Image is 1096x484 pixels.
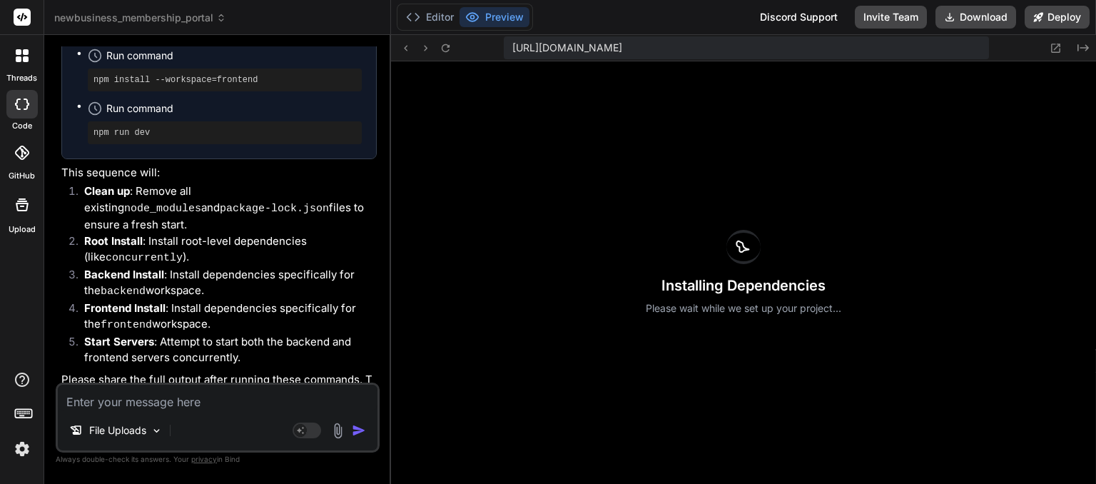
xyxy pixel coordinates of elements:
[84,184,130,198] strong: Clean up
[106,49,362,63] span: Run command
[9,223,36,236] label: Upload
[93,127,356,138] pre: npm run dev
[151,425,163,437] img: Pick Models
[855,6,927,29] button: Invite Team
[106,101,362,116] span: Run command
[460,7,529,27] button: Preview
[73,267,377,301] li: : Install dependencies specifically for the workspace.
[61,165,377,181] p: This sequence will:
[400,7,460,27] button: Editor
[220,203,329,215] code: package-lock.json
[61,372,377,420] p: Please share the full output after running these commands. This detailed feedback is essential fo...
[101,319,152,331] code: frontend
[124,203,201,215] code: node_modules
[646,301,841,316] p: Please wait while we set up your project...
[352,423,366,438] img: icon
[84,268,164,281] strong: Backend Install
[56,453,380,466] p: Always double-check its answers. Your in Bind
[101,286,146,298] code: backend
[73,183,377,233] li: : Remove all existing and files to ensure a fresh start.
[54,11,226,25] span: newbusiness_membership_portal
[73,301,377,334] li: : Install dependencies specifically for the workspace.
[9,170,35,182] label: GitHub
[106,252,183,264] code: concurrently
[12,120,32,132] label: code
[512,41,622,55] span: [URL][DOMAIN_NAME]
[73,334,377,366] li: : Attempt to start both the backend and frontend servers concurrently.
[6,72,37,84] label: threads
[646,276,841,296] h3: Installing Dependencies
[93,74,356,86] pre: npm install --workspace=frontend
[84,301,166,315] strong: Frontend Install
[1025,6,1090,29] button: Deploy
[84,234,143,248] strong: Root Install
[73,233,377,267] li: : Install root-level dependencies (like ).
[84,335,154,348] strong: Start Servers
[935,6,1016,29] button: Download
[751,6,846,29] div: Discord Support
[330,423,346,439] img: attachment
[191,455,217,463] span: privacy
[89,423,146,438] p: File Uploads
[10,437,34,461] img: settings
